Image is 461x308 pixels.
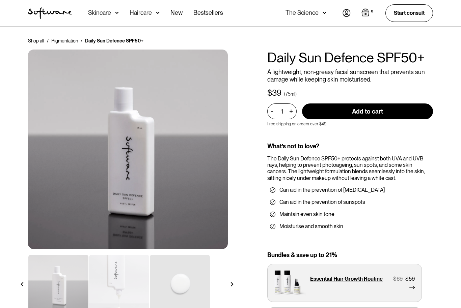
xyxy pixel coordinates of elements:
p: Essential Hair Growth Routine [310,276,383,282]
div: What’s not to love? [267,143,433,150]
div: The Science [286,9,319,16]
div: $ [267,88,272,98]
h1: Daily Sun Defence SPF50+ [267,50,433,66]
div: 39 [272,88,281,98]
a: Open cart [361,8,375,18]
div: + [287,107,295,115]
div: 69 [397,276,403,282]
img: arrow down [323,9,326,16]
div: 0 [370,8,375,14]
div: - [271,107,275,115]
img: arrow down [115,9,119,16]
img: Ceramide Moisturiser [28,50,228,249]
div: (75ml) [284,91,297,97]
p: A lightweight, non-greasy facial sunscreen that prevents sun damage while keeping skin moisturised. [267,68,433,83]
li: Moisturise and smooth skin [270,223,430,230]
input: Add to cart [302,103,433,119]
p: Free shipping on orders over $49 [267,122,326,126]
img: arrow right [230,282,234,286]
div: Skincare [88,9,111,16]
div: The Daily Sun Defence SPF50+ protects against both UVA and UVB rays, helping to prevent photoagei... [267,155,433,181]
li: Can aid in the prevention of [MEDICAL_DATA] [270,187,430,193]
img: arrow down [156,9,160,16]
img: Software Logo [28,7,72,19]
div: Haircare [130,9,152,16]
div: Daily Sun Defence SPF50+ [85,37,143,44]
div: $ [405,276,409,282]
div: Bundles & save up to 21% [267,251,433,259]
div: / [47,37,49,44]
a: Shop all [28,37,44,44]
a: Essential Hair Growth Routine$69$59 [267,264,422,302]
a: Pigmentation [51,37,78,44]
li: Maintain even skin tone [270,211,430,218]
li: Can aid in the prevention of sunspots [270,199,430,206]
a: Start consult [385,4,433,22]
div: 59 [409,276,415,282]
img: arrow left [20,282,24,286]
div: $ [393,276,397,282]
div: / [81,37,82,44]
